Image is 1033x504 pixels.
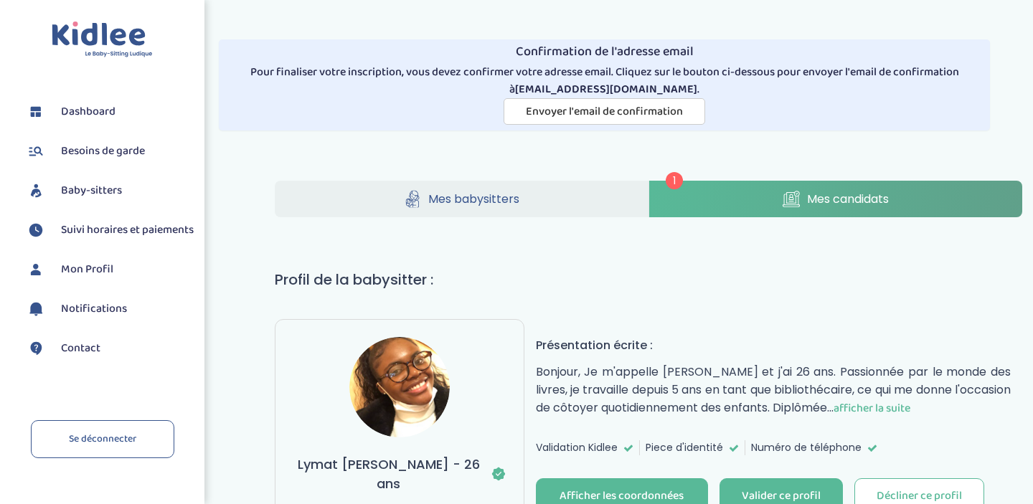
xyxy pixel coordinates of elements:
[751,440,862,455] span: Numéro de téléphone
[428,190,519,208] span: Mes babysitters
[25,338,194,359] a: Contact
[61,103,115,120] span: Dashboard
[25,338,47,359] img: contact.svg
[25,101,194,123] a: Dashboard
[504,98,705,125] button: Envoyer l'email de confirmation
[293,455,506,493] h3: Lymat [PERSON_NAME] - 26 ans
[52,22,153,58] img: logo.svg
[61,222,194,239] span: Suivi horaires et paiements
[25,180,47,201] img: babysitters.svg
[25,219,194,241] a: Suivi horaires et paiements
[31,420,174,458] a: Se déconnecter
[666,172,683,189] span: 1
[349,337,450,437] img: avatar
[649,181,1022,217] a: Mes candidats
[536,336,1011,354] h4: Présentation écrite :
[225,64,985,98] p: Pour finaliser votre inscription, vous devez confirmer votre adresse email. Cliquez sur le bouton...
[61,143,145,160] span: Besoins de garde
[25,259,194,280] a: Mon Profil
[61,340,100,357] span: Contact
[646,440,723,455] span: Piece d'identité
[25,219,47,241] img: suivihoraire.svg
[25,101,47,123] img: dashboard.svg
[275,269,1022,290] h1: Profil de la babysitter :
[807,190,889,208] span: Mes candidats
[61,261,113,278] span: Mon Profil
[61,300,127,318] span: Notifications
[25,298,47,320] img: notification.svg
[25,141,47,162] img: besoin.svg
[25,141,194,162] a: Besoins de garde
[834,399,910,417] span: afficher la suite
[25,259,47,280] img: profil.svg
[25,298,194,320] a: Notifications
[225,45,985,60] h4: Confirmation de l'adresse email
[61,182,122,199] span: Baby-sitters
[526,103,683,120] span: Envoyer l'email de confirmation
[536,440,618,455] span: Validation Kidlee
[515,80,697,98] strong: [EMAIL_ADDRESS][DOMAIN_NAME]
[536,363,1011,417] p: Bonjour, Je m'appelle [PERSON_NAME] et j'ai 26 ans. Passionnée par le monde des livres, je travai...
[25,180,194,201] a: Baby-sitters
[275,181,648,217] a: Mes babysitters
